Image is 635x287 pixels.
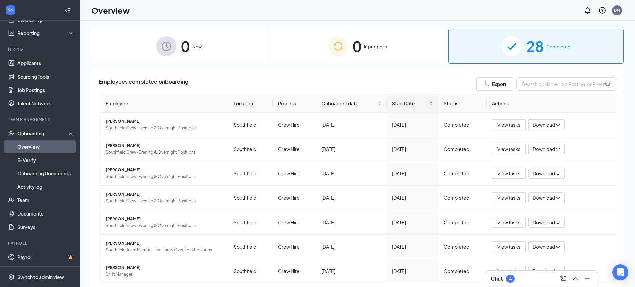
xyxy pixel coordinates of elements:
[17,30,75,36] div: Reporting
[492,266,526,276] button: View tasks
[556,123,560,128] span: down
[444,121,482,128] div: Completed
[321,121,381,128] div: [DATE]
[228,186,273,210] td: Southfield
[17,83,74,97] a: Job Postings
[17,97,74,110] a: Talent Network
[497,170,520,177] span: View tasks
[497,194,520,201] span: View tasks
[106,167,223,173] span: [PERSON_NAME]
[582,273,593,284] button: Minimize
[7,7,14,13] svg: WorkstreamLogo
[559,275,567,283] svg: ComposeMessage
[17,207,74,220] a: Documents
[321,194,381,201] div: [DATE]
[273,113,316,137] td: Crew Hire
[17,220,74,234] a: Surveys
[556,172,560,176] span: down
[571,275,579,283] svg: ChevronUp
[444,267,482,275] div: Completed
[8,274,15,280] svg: Settings
[583,275,591,283] svg: Minimize
[321,267,381,275] div: [DATE]
[570,273,581,284] button: ChevronUp
[392,170,433,177] div: [DATE]
[106,216,223,222] span: [PERSON_NAME]
[106,118,223,125] span: [PERSON_NAME]
[316,94,387,113] th: Onboarded date
[106,149,223,156] span: Southfield Crew-Evening & Overnight Positions
[106,173,223,180] span: Southfield Crew-Evening & Overnight Positions
[273,235,316,259] td: Crew Hire
[509,276,512,282] div: 4
[598,6,606,14] svg: QuestionInfo
[106,142,223,149] span: [PERSON_NAME]
[17,130,69,137] div: Onboarding
[556,147,560,152] span: down
[106,191,223,198] span: [PERSON_NAME]
[273,259,316,283] td: Crew Hire
[321,219,381,226] div: [DATE]
[392,121,433,128] div: [DATE]
[91,5,130,16] h1: Overview
[392,267,433,275] div: [DATE]
[487,94,616,113] th: Actions
[614,7,620,13] div: BM
[17,180,74,193] a: Activity log
[526,35,544,58] span: 28
[497,243,520,250] span: View tasks
[321,100,376,107] span: Onboarded date
[556,196,560,201] span: down
[476,77,513,91] button: Export
[492,144,526,154] button: View tasks
[17,193,74,207] a: Team
[492,217,526,228] button: View tasks
[321,243,381,250] div: [DATE]
[556,269,560,274] span: down
[444,170,482,177] div: Completed
[392,100,428,107] span: Start Date
[273,186,316,210] td: Crew Hire
[533,219,555,226] span: Download
[17,56,74,70] a: Applicants
[273,137,316,161] td: Crew Hire
[558,273,569,284] button: ComposeMessage
[17,250,74,264] a: PayrollCrown
[273,94,316,113] th: Process
[8,130,15,137] svg: UserCheck
[353,35,361,58] span: 0
[533,121,555,128] span: Download
[533,170,555,177] span: Download
[106,222,223,229] span: Southfield Crew-Evening & Overnight Positions
[492,119,526,130] button: View tasks
[556,221,560,225] span: down
[8,30,15,36] svg: Analysis
[392,145,433,153] div: [DATE]
[584,6,592,14] svg: Notifications
[444,145,482,153] div: Completed
[516,77,616,91] input: Search by Name, Job Posting, or Process
[533,243,555,250] span: Download
[228,137,273,161] td: Southfield
[392,243,433,250] div: [DATE]
[181,35,190,58] span: 0
[106,240,223,247] span: [PERSON_NAME]
[497,145,520,153] span: View tasks
[273,161,316,186] td: Crew Hire
[99,94,228,113] th: Employee
[497,267,520,275] span: View tasks
[546,43,571,50] span: Completed
[106,198,223,204] span: Southfield Crew-Evening & Overnight Positions
[228,94,273,113] th: Location
[106,271,223,278] span: Shift Manager
[8,46,73,52] div: Hiring
[106,264,223,271] span: [PERSON_NAME]
[556,245,560,250] span: down
[533,194,555,201] span: Download
[492,168,526,179] button: View tasks
[533,146,555,153] span: Download
[321,170,381,177] div: [DATE]
[392,194,433,201] div: [DATE]
[497,121,520,128] span: View tasks
[17,70,74,83] a: Sourcing Tools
